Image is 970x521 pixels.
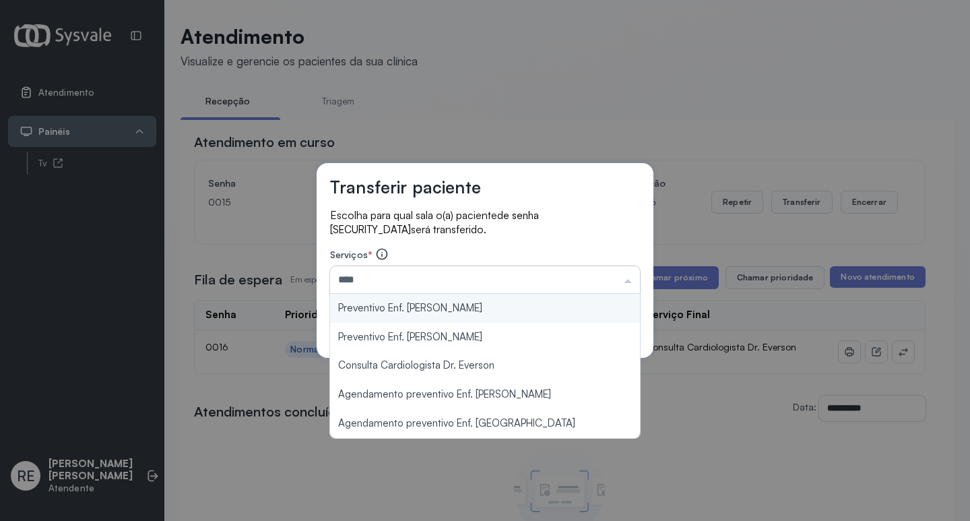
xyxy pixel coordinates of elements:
p: Escolha para qual sala o(a) paciente será transferido. [330,208,640,237]
span: de senha [SECURITY_DATA] [330,209,539,236]
li: Preventivo Enf. [PERSON_NAME] [330,294,640,323]
li: Preventivo Enf. [PERSON_NAME] [330,323,640,352]
span: Serviços [330,249,368,260]
li: Consulta Cardiologista Dr. Everson [330,351,640,380]
li: Agendamento preventivo Enf. [GEOGRAPHIC_DATA] [330,409,640,438]
li: Agendamento preventivo Enf. [PERSON_NAME] [330,380,640,409]
h3: Transferir paciente [330,177,481,197]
